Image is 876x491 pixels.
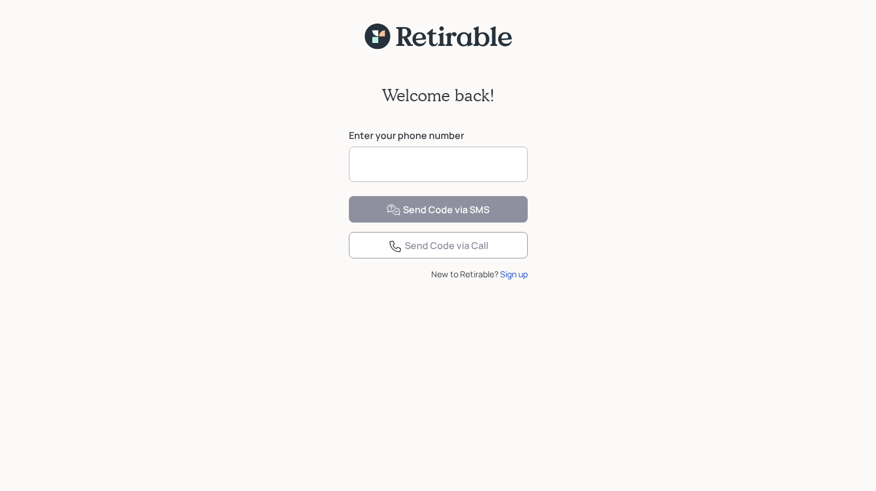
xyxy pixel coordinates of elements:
div: Send Code via Call [388,239,488,253]
h2: Welcome back! [382,85,495,105]
button: Send Code via Call [349,232,528,258]
div: Send Code via SMS [387,203,489,217]
label: Enter your phone number [349,129,528,142]
button: Send Code via SMS [349,196,528,223]
div: New to Retirable? [349,268,528,280]
div: Sign up [500,268,528,280]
